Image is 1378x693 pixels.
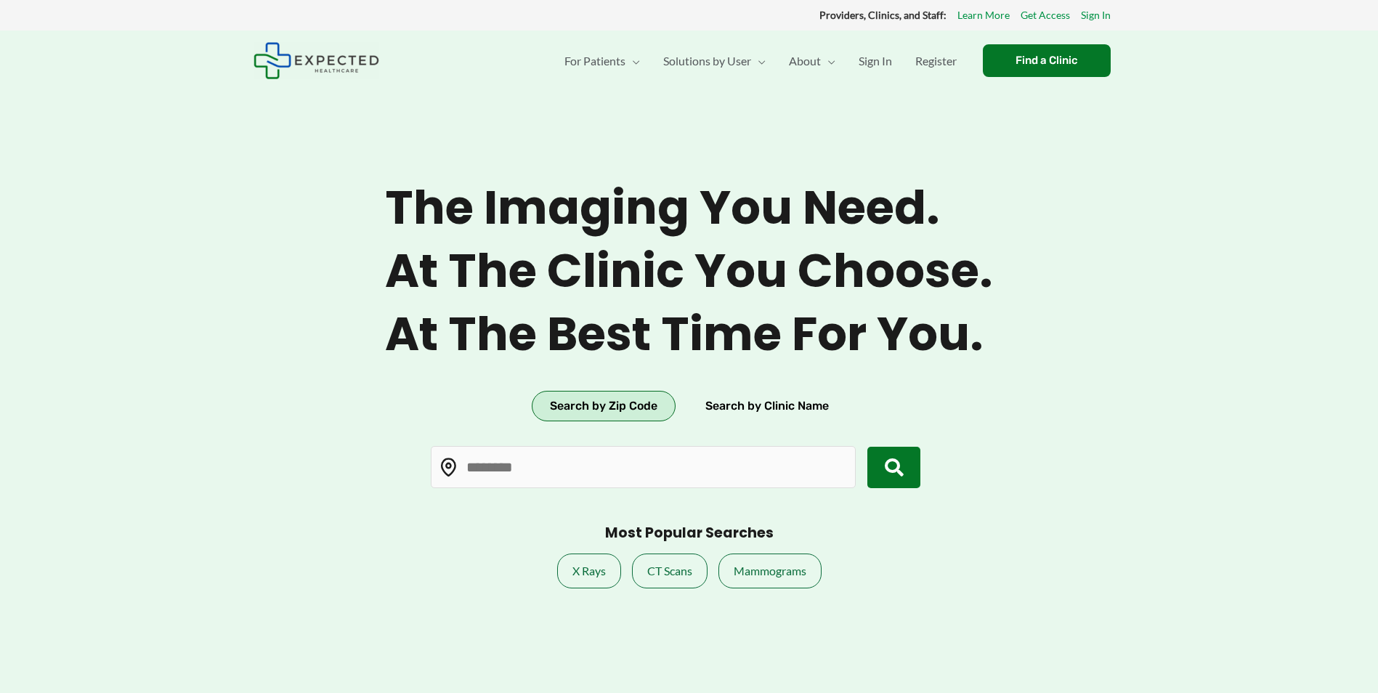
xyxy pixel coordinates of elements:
nav: Primary Site Navigation [553,36,968,86]
span: At the best time for you. [385,307,993,362]
a: Register [904,36,968,86]
span: Menu Toggle [751,36,766,86]
span: Solutions by User [663,36,751,86]
span: About [789,36,821,86]
span: Menu Toggle [625,36,640,86]
h3: Most Popular Searches [605,524,774,543]
a: Mammograms [718,554,822,588]
a: Get Access [1021,6,1070,25]
span: Menu Toggle [821,36,835,86]
a: For PatientsMenu Toggle [553,36,652,86]
img: Location pin [439,458,458,477]
span: For Patients [564,36,625,86]
span: Sign In [859,36,892,86]
strong: Providers, Clinics, and Staff: [819,9,947,21]
img: Expected Healthcare Logo - side, dark font, small [254,42,379,79]
a: Sign In [847,36,904,86]
button: Search by Zip Code [532,391,676,421]
a: Solutions by UserMenu Toggle [652,36,777,86]
a: X Rays [557,554,621,588]
button: Search by Clinic Name [687,391,847,421]
a: AboutMenu Toggle [777,36,847,86]
span: At the clinic you choose. [385,243,993,299]
span: Register [915,36,957,86]
a: Sign In [1081,6,1111,25]
a: CT Scans [632,554,708,588]
span: The imaging you need. [385,180,993,236]
a: Find a Clinic [983,44,1111,77]
a: Learn More [957,6,1010,25]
